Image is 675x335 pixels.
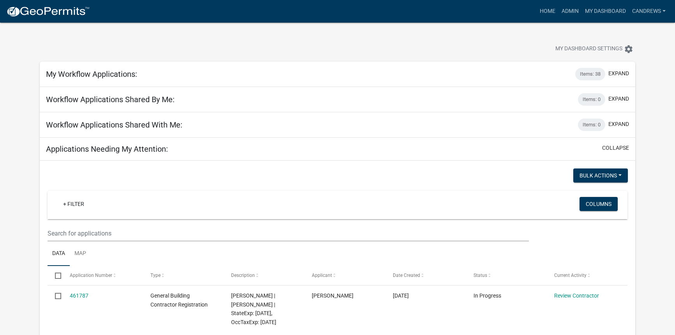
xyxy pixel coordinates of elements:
[474,292,501,299] span: In Progress
[143,266,224,285] datatable-header-cell: Type
[312,273,332,278] span: Applicant
[549,41,640,57] button: My Dashboard Settingssettings
[393,273,420,278] span: Date Created
[46,120,182,129] h5: Workflow Applications Shared With Me:
[57,197,90,211] a: + Filter
[385,266,466,285] datatable-header-cell: Date Created
[573,168,628,183] button: Bulk Actions
[580,197,618,211] button: Columns
[224,266,304,285] datatable-header-cell: Description
[466,266,546,285] datatable-header-cell: Status
[555,44,622,54] span: My Dashboard Settings
[582,4,629,19] a: My Dashboard
[62,266,143,285] datatable-header-cell: Application Number
[547,266,627,285] datatable-header-cell: Current Activity
[554,292,599,299] a: Review Contractor
[578,93,605,106] div: Items: 0
[608,120,629,128] button: expand
[312,292,353,299] span: CHIN HO YI
[70,241,91,266] a: Map
[46,69,137,79] h5: My Workflow Applications:
[150,292,208,308] span: General Building Contractor Registration
[554,273,587,278] span: Current Activity
[558,4,582,19] a: Admin
[231,292,276,325] span: CHIN HO YI | CHIN YI | StateExp: 06/30/2026, OccTaxExp: 12/31/2025
[70,292,88,299] a: 461787
[608,69,629,78] button: expand
[150,273,161,278] span: Type
[537,4,558,19] a: Home
[231,273,255,278] span: Description
[70,273,112,278] span: Application Number
[575,68,605,80] div: Items: 38
[48,241,70,266] a: Data
[474,273,487,278] span: Status
[624,44,633,54] i: settings
[46,95,175,104] h5: Workflow Applications Shared By Me:
[578,119,605,131] div: Items: 0
[393,292,409,299] span: 08/10/2025
[304,266,385,285] datatable-header-cell: Applicant
[48,225,529,241] input: Search for applications
[46,144,168,154] h5: Applications Needing My Attention:
[629,4,669,19] a: candrews
[608,95,629,103] button: expand
[48,266,62,285] datatable-header-cell: Select
[602,144,629,152] button: collapse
